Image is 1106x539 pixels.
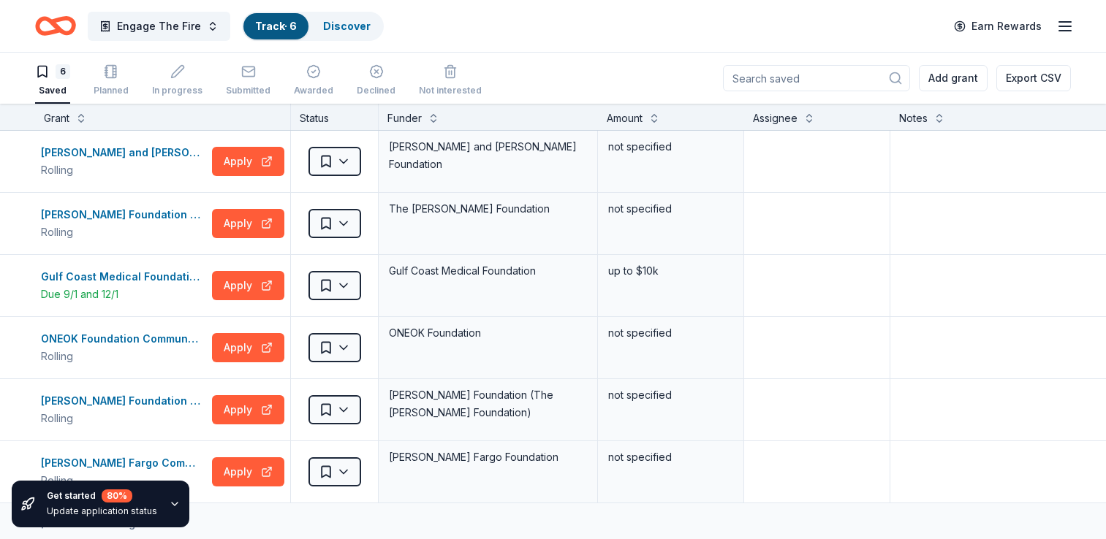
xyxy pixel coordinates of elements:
div: not specified [607,323,735,343]
input: Search saved [723,65,910,91]
button: Apply [212,147,284,176]
div: Status [291,104,379,130]
button: Declined [357,58,395,104]
div: [PERSON_NAME] Foundation Grant [41,206,206,223]
button: [PERSON_NAME] and [PERSON_NAME] Foundation GrantRolling [41,144,206,179]
div: Assignee [753,110,798,127]
div: ONEOK Foundation [387,323,588,343]
a: Earn Rewards [945,13,1050,39]
button: [PERSON_NAME] Foundation GrantRolling [41,206,206,241]
div: [PERSON_NAME] and [PERSON_NAME] Foundation [387,137,588,175]
div: Not interested [419,85,482,96]
button: [PERSON_NAME] Foundation GrantRolling [41,392,206,427]
button: Not interested [419,58,482,104]
div: Rolling [41,161,206,179]
div: Due 9/1 and 12/1 [41,286,206,303]
div: not specified [607,447,735,467]
button: Apply [212,271,284,300]
a: Track· 6 [255,20,297,32]
button: Apply [212,395,284,424]
div: [PERSON_NAME] Fargo Foundation [387,447,588,467]
div: Funder [387,110,422,127]
div: Update application status [47,505,157,517]
div: up to $10k [607,261,735,281]
button: Submitted [226,58,270,104]
div: not specified [607,385,735,405]
div: Rolling [41,223,206,241]
button: Apply [212,209,284,238]
div: Rolling [41,410,206,427]
span: Engage The Fire [117,18,201,35]
div: Notes [899,110,928,127]
button: Apply [212,333,284,362]
div: Grant [44,110,69,127]
div: [PERSON_NAME] Foundation Grant [41,392,206,410]
button: Apply [212,457,284,486]
div: In progress [152,85,202,96]
div: not specified [607,137,735,157]
div: [PERSON_NAME] Foundation (The [PERSON_NAME] Foundation) [387,385,588,423]
div: Planned [94,85,129,96]
div: Rolling [41,348,206,365]
div: Submitted [226,85,270,96]
div: 6 [56,64,70,79]
div: [PERSON_NAME] Fargo Community Giving [41,454,206,472]
div: not specified [607,199,735,219]
button: 6Saved [35,58,70,104]
button: Gulf Coast Medical Foundation GrantDue 9/1 and 12/1 [41,268,206,303]
button: Add grant [919,65,988,91]
div: The [PERSON_NAME] Foundation [387,199,588,219]
div: Get started [47,489,157,502]
div: Gulf Coast Medical Foundation [387,261,588,281]
a: Home [35,9,76,43]
div: [PERSON_NAME] and [PERSON_NAME] Foundation Grant [41,144,206,161]
button: Awarded [294,58,333,104]
div: Saved [35,85,70,96]
div: Gulf Coast Medical Foundation Grant [41,268,206,286]
button: ONEOK Foundation Community Investments GrantsRolling [41,330,206,365]
button: Track· 6Discover [242,12,384,41]
button: Export CSV [996,65,1071,91]
button: [PERSON_NAME] Fargo Community GivingRolling [41,454,206,489]
button: Engage The Fire [88,12,230,41]
div: Amount [607,110,643,127]
div: 80 % [102,489,132,502]
button: In progress [152,58,202,104]
div: Declined [357,85,395,96]
div: ONEOK Foundation Community Investments Grants [41,330,206,348]
a: Discover [323,20,371,32]
button: Planned [94,58,129,104]
div: Awarded [294,85,333,96]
